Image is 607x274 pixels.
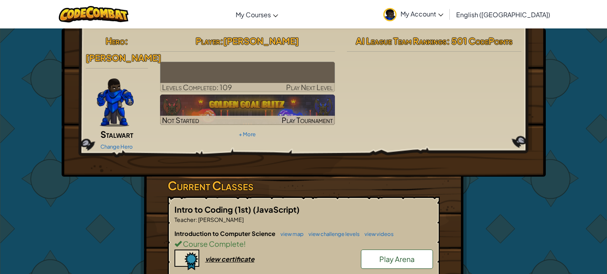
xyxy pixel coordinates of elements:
a: English ([GEOGRAPHIC_DATA]) [452,4,554,25]
h3: Current Classes [168,177,440,195]
span: ! [244,239,246,248]
a: view map [276,231,304,237]
a: view challenge levels [305,231,360,237]
img: Golden Goal [160,95,335,125]
span: Not Started [162,115,199,125]
img: CodeCombat logo [59,6,129,22]
div: view certificate [205,255,254,263]
span: Teacher [174,216,196,223]
span: Play Arena [379,254,415,264]
a: Change Hero [100,143,133,150]
span: [PERSON_NAME] [86,52,161,63]
img: Gordon-selection-pose.png [97,79,134,127]
span: Play Tournament [282,115,333,125]
span: Player [196,35,220,46]
span: Stalwart [100,129,133,140]
span: : [220,35,223,46]
span: : [196,216,197,223]
span: English ([GEOGRAPHIC_DATA]) [456,10,550,19]
a: My Account [379,2,447,27]
span: AI League Team Rankings [356,35,447,46]
span: My Courses [236,10,271,19]
span: Intro to Coding (1st) [174,204,253,214]
img: avatar [383,8,397,21]
span: Course Complete [182,239,244,248]
span: [PERSON_NAME] [223,35,299,46]
span: Levels Completed: 109 [162,83,232,92]
span: My Account [401,10,443,18]
a: + More [239,131,256,137]
a: Not StartedPlay Tournament [160,95,335,125]
a: My Courses [232,4,282,25]
span: Hero [106,35,125,46]
span: : 501 CodePoints [447,35,513,46]
a: Play Next Level [160,62,335,92]
span: (JavaScript) [253,204,300,214]
span: : [125,35,128,46]
img: certificate-icon.png [174,250,199,270]
span: [PERSON_NAME] [197,216,244,223]
span: Introduction to Computer Science [174,230,276,237]
a: view certificate [174,255,254,263]
span: Play Next Level [286,83,333,92]
a: view videos [361,231,394,237]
